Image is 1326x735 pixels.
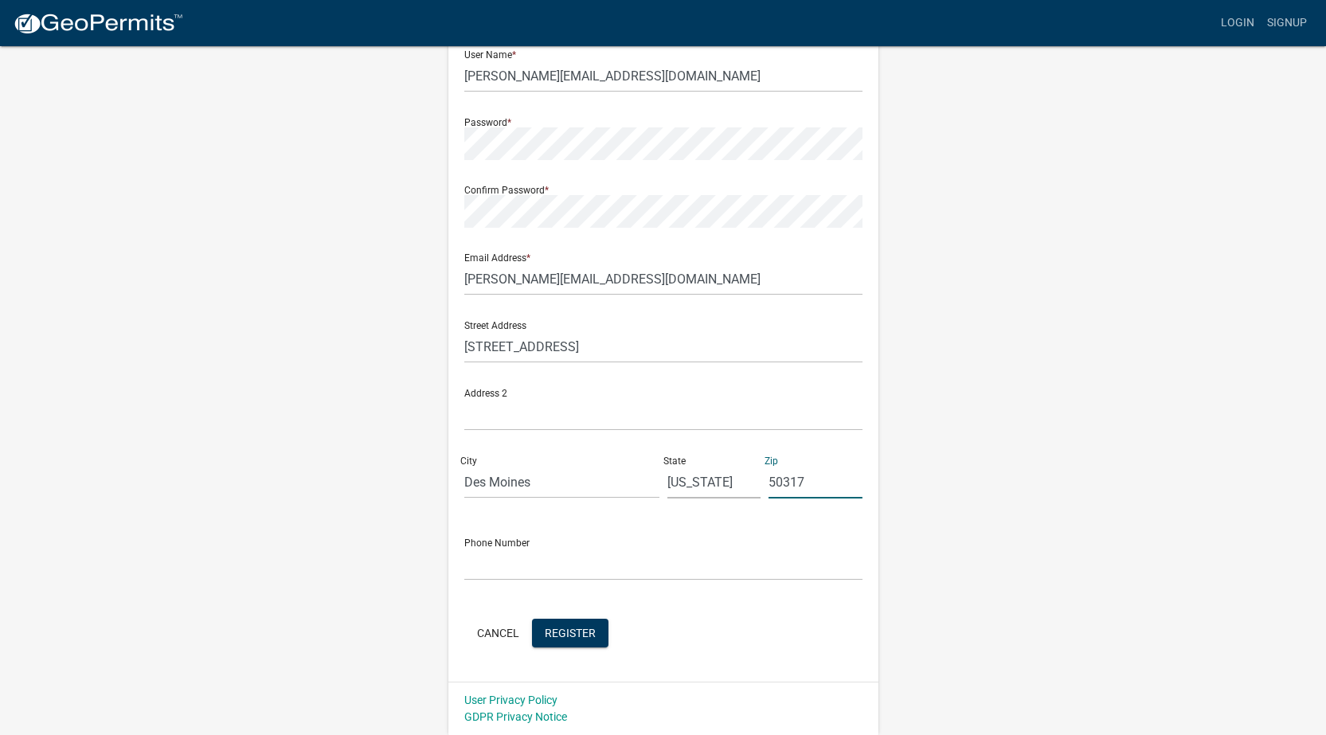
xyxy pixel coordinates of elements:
button: Cancel [464,619,532,647]
a: Signup [1261,8,1313,38]
a: User Privacy Policy [464,694,557,706]
a: Login [1215,8,1261,38]
button: Register [532,619,608,647]
span: Register [545,626,596,639]
a: GDPR Privacy Notice [464,710,567,723]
